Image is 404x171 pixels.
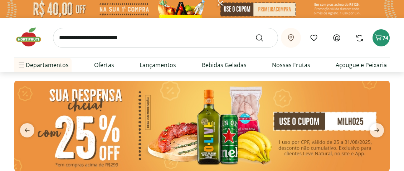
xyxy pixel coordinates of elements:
[94,61,114,69] a: Ofertas
[364,123,390,137] button: next
[202,61,247,69] a: Bebidas Geladas
[17,56,69,74] span: Departamentos
[383,34,388,41] span: 74
[336,61,387,69] a: Açougue e Peixaria
[14,123,40,137] button: previous
[53,28,278,48] input: search
[17,56,26,74] button: Menu
[140,61,176,69] a: Lançamentos
[255,34,272,42] button: Submit Search
[373,29,390,46] button: Carrinho
[272,61,310,69] a: Nossas Frutas
[14,26,50,48] img: Hortifruti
